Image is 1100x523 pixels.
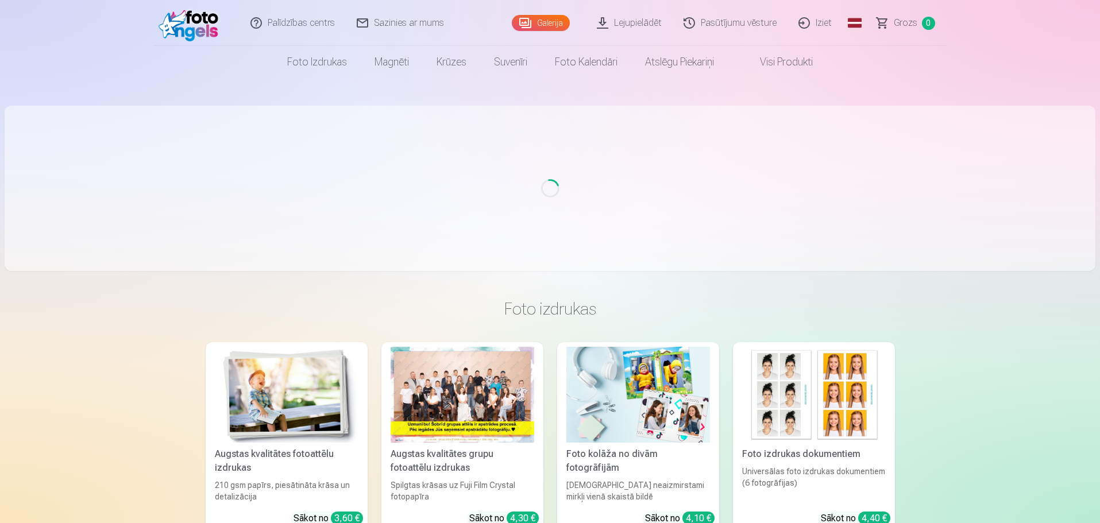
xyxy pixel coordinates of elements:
a: Suvenīri [480,46,541,78]
img: Augstas kvalitātes fotoattēlu izdrukas [215,347,358,443]
a: Magnēti [361,46,423,78]
a: Krūzes [423,46,480,78]
div: Foto izdrukas dokumentiem [738,447,890,461]
span: Grozs [894,16,917,30]
img: Foto izdrukas dokumentiem [742,347,886,443]
div: Universālas foto izdrukas dokumentiem (6 fotogrāfijas) [738,466,890,502]
span: 0 [922,17,935,30]
a: Visi produkti [728,46,827,78]
div: Augstas kvalitātes fotoattēlu izdrukas [210,447,363,475]
div: Spilgtas krāsas uz Fuji Film Crystal fotopapīra [386,479,539,502]
div: Augstas kvalitātes grupu fotoattēlu izdrukas [386,447,539,475]
a: Foto izdrukas [273,46,361,78]
div: 210 gsm papīrs, piesātināta krāsa un detalizācija [210,479,363,502]
div: [DEMOGRAPHIC_DATA] neaizmirstami mirkļi vienā skaistā bildē [562,479,715,502]
img: Foto kolāža no divām fotogrāfijām [566,347,710,443]
div: Foto kolāža no divām fotogrāfijām [562,447,715,475]
a: Atslēgu piekariņi [631,46,728,78]
img: /fa1 [159,5,225,41]
a: Foto kalendāri [541,46,631,78]
a: Galerija [512,15,570,31]
h3: Foto izdrukas [215,299,886,319]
